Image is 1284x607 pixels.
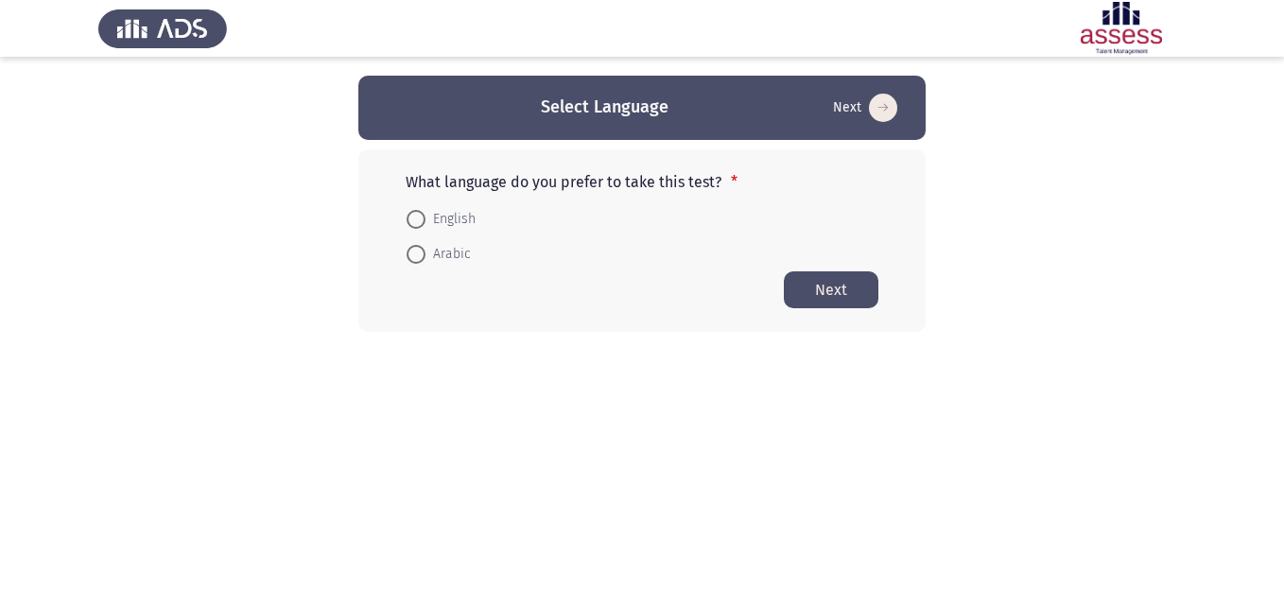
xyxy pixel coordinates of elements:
h3: Select Language [541,95,668,119]
img: Assessment logo of ASSESS Employability - EBI [1057,2,1186,55]
button: Start assessment [827,93,903,123]
span: Arabic [425,243,471,266]
p: What language do you prefer to take this test? [406,173,878,191]
button: Start assessment [784,271,878,308]
img: Assess Talent Management logo [98,2,227,55]
span: English [425,208,476,231]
